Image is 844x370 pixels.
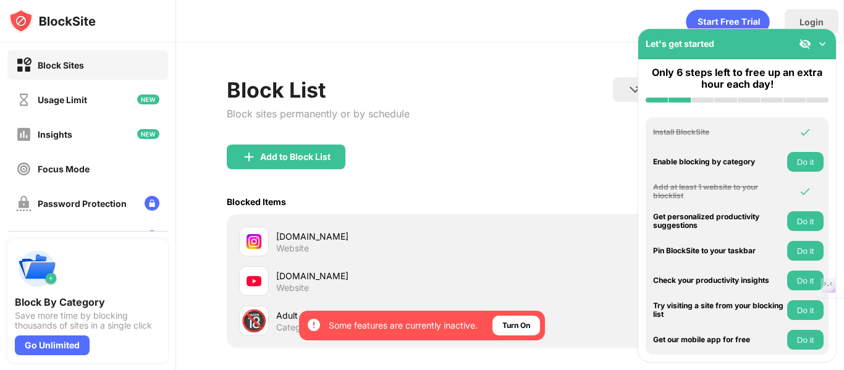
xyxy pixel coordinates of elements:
img: favicons [247,234,261,249]
div: Blocked Items [227,196,286,207]
div: Go Unlimited [15,335,90,355]
div: Some features are currently inactive. [329,319,478,332]
div: Save more time by blocking thousands of sites in a single click [15,311,161,330]
div: Add to Block List [260,152,331,162]
div: [DOMAIN_NAME] [276,230,510,243]
img: eye-not-visible.svg [799,38,811,50]
div: Add at least 1 website to your blocklist [653,183,784,201]
div: Website [276,282,309,293]
img: lock-menu.svg [145,196,159,211]
button: Do it [787,152,824,172]
img: time-usage-off.svg [16,92,32,107]
div: Login [800,17,824,27]
div: 🔞 [241,308,267,334]
div: Pin BlockSite to your taskbar [653,246,784,255]
img: focus-off.svg [16,161,32,177]
img: customize-block-page-off.svg [16,230,32,246]
div: Get our mobile app for free [653,335,784,344]
div: Block sites permanently or by schedule [227,107,410,120]
div: Insights [38,129,72,140]
img: logo-blocksite.svg [9,9,96,33]
div: Adult [276,309,510,322]
div: [DOMAIN_NAME] [276,269,510,282]
div: Let's get started [646,38,714,49]
img: omni-check.svg [799,126,811,138]
div: Category [276,322,314,333]
img: insights-off.svg [16,127,32,142]
div: Turn On [502,319,530,332]
img: omni-check.svg [799,185,811,198]
div: Check your productivity insights [653,276,784,285]
div: Try visiting a site from your blocking list [653,301,784,319]
img: push-categories.svg [15,246,59,291]
button: Do it [787,271,824,290]
div: Block By Category [15,296,161,308]
img: lock-menu.svg [145,230,159,245]
img: error-circle-white.svg [306,317,321,332]
div: Block Sites [38,60,84,70]
div: Website [276,243,309,254]
button: Do it [787,330,824,350]
div: Only 6 steps left to free up an extra hour each day! [646,67,829,90]
img: omni-setup-toggle.svg [816,38,829,50]
img: new-icon.svg [137,129,159,139]
div: Get personalized productivity suggestions [653,212,784,230]
div: Focus Mode [38,164,90,174]
button: Do it [787,211,824,231]
div: animation [686,9,770,34]
div: Usage Limit [38,95,87,105]
div: Install BlockSite [653,128,784,137]
div: Enable blocking by category [653,158,784,166]
img: block-on.svg [16,57,32,73]
button: Do it [787,241,824,261]
img: favicons [247,274,261,288]
div: Password Protection [38,198,127,209]
img: password-protection-off.svg [16,196,32,211]
button: Do it [787,300,824,320]
img: new-icon.svg [137,95,159,104]
div: Block List [227,77,410,103]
